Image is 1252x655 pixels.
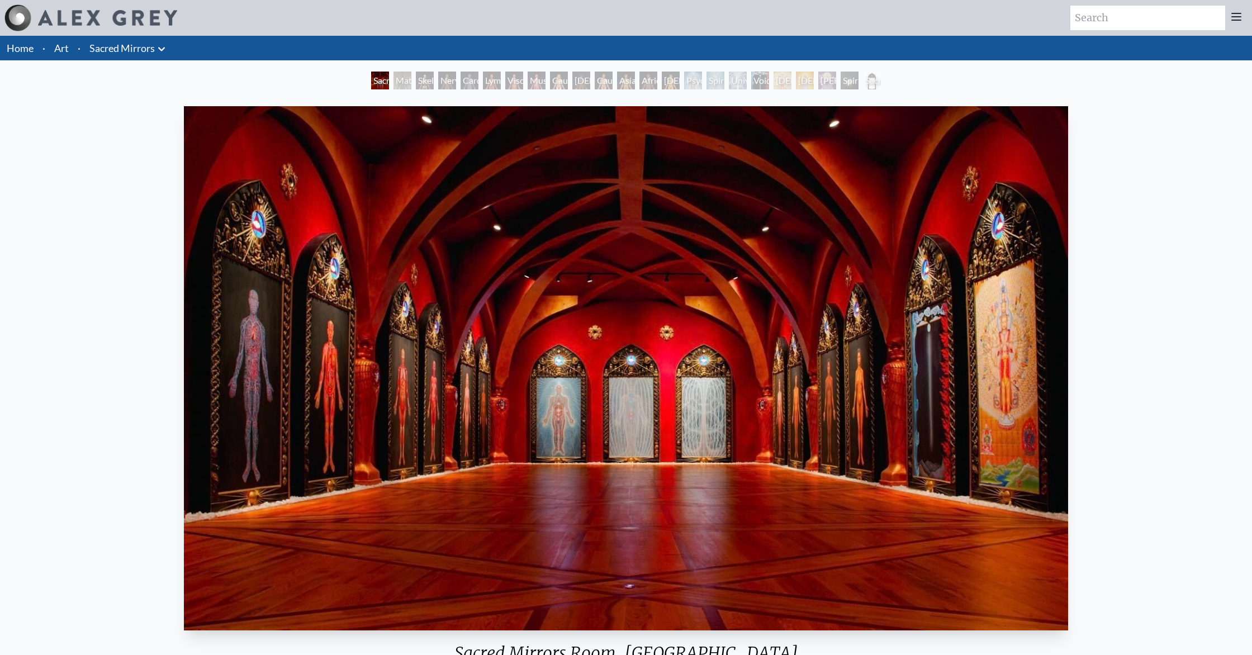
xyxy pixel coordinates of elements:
[706,72,724,89] div: Spiritual Energy System
[662,72,680,89] div: [DEMOGRAPHIC_DATA] Woman
[393,72,411,89] div: Material World
[461,72,478,89] div: Cardiovascular System
[595,72,613,89] div: Caucasian Man
[38,36,50,60] li: ·
[863,72,881,89] div: Sacred Mirrors Frame
[684,72,702,89] div: Psychic Energy System
[438,72,456,89] div: Nervous System
[841,72,859,89] div: Spiritual World
[818,72,836,89] div: [PERSON_NAME]
[505,72,523,89] div: Viscera
[729,72,747,89] div: Universal Mind Lattice
[7,42,34,54] a: Home
[483,72,501,89] div: Lymphatic System
[89,40,155,56] a: Sacred Mirrors
[528,72,546,89] div: Muscle System
[617,72,635,89] div: Asian Man
[73,36,85,60] li: ·
[796,72,814,89] div: [DEMOGRAPHIC_DATA]
[54,40,69,56] a: Art
[774,72,791,89] div: [DEMOGRAPHIC_DATA]
[1070,6,1225,30] input: Search
[550,72,568,89] div: Caucasian Woman
[184,106,1068,630] img: sacred-mirrors-room-entheon.jpg
[751,72,769,89] div: Void Clear Light
[639,72,657,89] div: African Man
[371,72,389,89] div: Sacred Mirrors Room, [GEOGRAPHIC_DATA]
[416,72,434,89] div: Skeletal System
[572,72,590,89] div: [DEMOGRAPHIC_DATA] Woman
